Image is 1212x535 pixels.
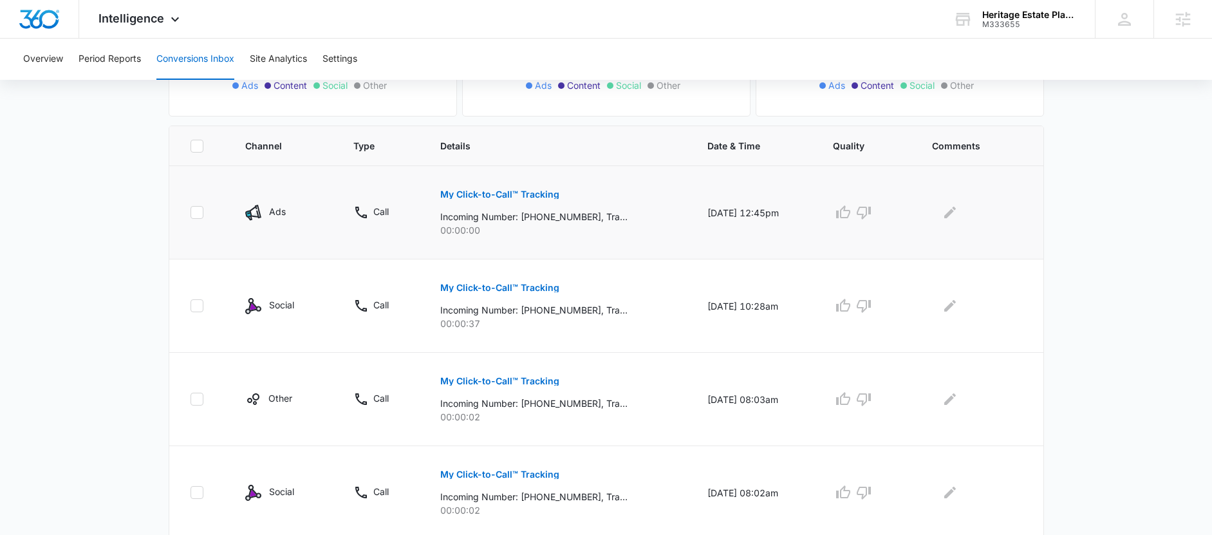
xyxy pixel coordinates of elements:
img: website_grey.svg [21,33,31,44]
td: [DATE] 12:45pm [692,166,817,259]
button: Conversions Inbox [156,39,234,80]
button: My Click-to-Call™ Tracking [440,272,559,303]
span: Social [909,79,935,92]
p: Call [373,485,389,498]
p: 00:00:02 [440,503,676,517]
div: account name [982,10,1076,20]
span: Ads [828,79,845,92]
button: Overview [23,39,63,80]
button: My Click-to-Call™ Tracking [440,366,559,397]
span: Date & Time [707,139,783,153]
div: Domain: [DOMAIN_NAME] [33,33,142,44]
img: logo_orange.svg [21,21,31,31]
span: Other [950,79,974,92]
span: Ads [535,79,552,92]
p: My Click-to-Call™ Tracking [440,470,559,479]
p: My Click-to-Call™ Tracking [440,283,559,292]
button: Edit Comments [940,296,960,316]
span: Social [322,79,348,92]
td: [DATE] 10:28am [692,259,817,353]
p: My Click-to-Call™ Tracking [440,377,559,386]
button: Edit Comments [940,389,960,409]
div: account id [982,20,1076,29]
p: Social [269,298,294,312]
span: Channel [245,139,304,153]
p: Incoming Number: [PHONE_NUMBER], Tracking Number: [PHONE_NUMBER], Ring To: [PHONE_NUMBER], Caller... [440,490,628,503]
button: My Click-to-Call™ Tracking [440,179,559,210]
button: Site Analytics [250,39,307,80]
p: 00:00:02 [440,410,676,424]
button: Period Reports [79,39,141,80]
span: Other [363,79,387,92]
button: Settings [322,39,357,80]
p: Call [373,298,389,312]
td: [DATE] 08:03am [692,353,817,446]
span: Other [657,79,680,92]
div: v 4.0.25 [36,21,63,31]
p: Ads [269,205,286,218]
img: tab_keywords_by_traffic_grey.svg [128,75,138,85]
img: tab_domain_overview_orange.svg [35,75,45,85]
span: Comments [932,139,1003,153]
p: Incoming Number: [PHONE_NUMBER], Tracking Number: [PHONE_NUMBER], Ring To: [PHONE_NUMBER], Caller... [440,210,628,223]
p: Incoming Number: [PHONE_NUMBER], Tracking Number: [PHONE_NUMBER], Ring To: [PHONE_NUMBER], Caller... [440,397,628,410]
span: Intelligence [98,12,164,25]
span: Social [616,79,641,92]
button: Edit Comments [940,202,960,223]
span: Content [861,79,894,92]
p: My Click-to-Call™ Tracking [440,190,559,199]
span: Content [567,79,601,92]
span: Details [440,139,658,153]
span: Ads [241,79,258,92]
button: My Click-to-Call™ Tracking [440,459,559,490]
div: Keywords by Traffic [142,76,217,84]
span: Type [353,139,391,153]
p: Call [373,205,389,218]
p: 00:00:37 [440,317,676,330]
p: Incoming Number: [PHONE_NUMBER], Tracking Number: [PHONE_NUMBER], Ring To: [PHONE_NUMBER], Caller... [440,303,628,317]
p: Other [268,391,292,405]
span: Content [274,79,307,92]
p: Call [373,391,389,405]
p: 00:00:00 [440,223,676,237]
p: Social [269,485,294,498]
button: Edit Comments [940,482,960,503]
span: Quality [833,139,882,153]
div: Domain Overview [49,76,115,84]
